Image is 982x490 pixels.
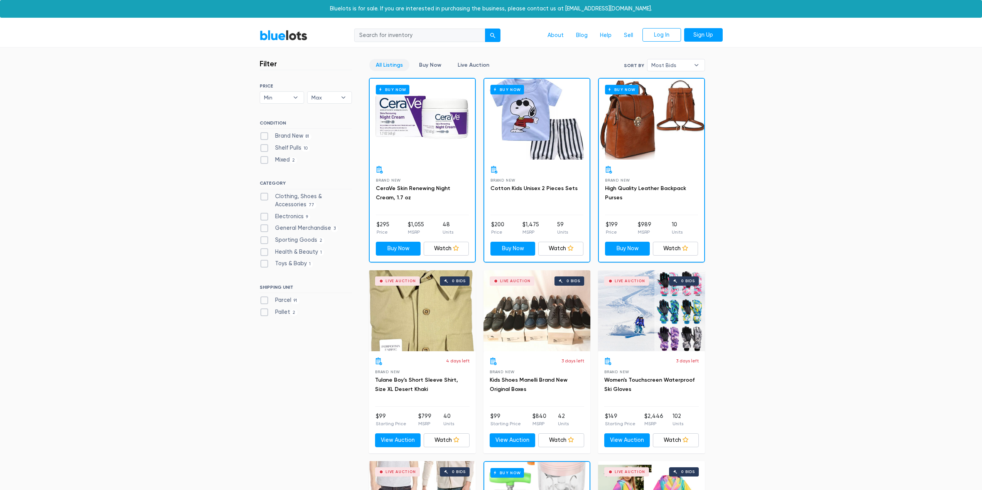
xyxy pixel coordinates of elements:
[260,144,310,152] label: Shelf Pulls
[532,420,546,427] p: MSRP
[260,224,338,232] label: General Merchandise
[490,370,515,374] span: Brand New
[598,270,705,351] a: Live Auction 0 bids
[408,221,424,236] li: $1,055
[606,229,618,236] p: Price
[260,308,298,317] label: Pallet
[354,29,485,42] input: Search for inventory
[615,279,645,283] div: Live Auction
[412,59,448,71] a: Buy Now
[304,214,311,220] span: 9
[260,156,297,164] label: Mixed
[260,83,352,89] h6: PRICE
[532,412,546,428] li: $840
[490,377,568,392] a: Kids Shoes Manelli Brand New Original Boxes
[377,221,389,236] li: $295
[318,249,325,256] span: 1
[376,185,450,201] a: CeraVe Skin Renewing Night Cream, 1.7 oz
[490,242,536,256] a: Buy Now
[418,420,431,427] p: MSRP
[558,412,569,428] li: 42
[557,221,568,236] li: 59
[260,296,300,305] label: Parcel
[408,229,424,236] p: MSRP
[557,229,568,236] p: Units
[522,229,539,236] p: MSRP
[287,92,304,103] b: ▾
[307,261,313,268] span: 1
[606,221,618,236] li: $199
[605,178,630,182] span: Brand New
[672,229,683,236] p: Units
[443,221,453,236] li: 48
[311,92,337,103] span: Max
[558,420,569,427] p: Units
[605,185,686,201] a: High Quality Leather Backpack Purses
[483,270,590,351] a: Live Auction 0 bids
[681,470,695,474] div: 0 bids
[260,259,313,268] label: Toys & Baby
[638,221,651,236] li: $989
[260,236,325,244] label: Sporting Goods
[500,279,531,283] div: Live Auction
[260,59,277,68] h3: Filter
[376,420,406,427] p: Starting Price
[570,28,594,43] a: Blog
[424,242,469,256] a: Watch
[490,178,516,182] span: Brand New
[615,470,645,474] div: Live Auction
[375,377,458,392] a: Tulane Boy's Short Sleeve Shirt, Size XL Desert Khaki
[375,433,421,447] a: View Auction
[369,270,476,351] a: Live Auction 0 bids
[653,433,699,447] a: Watch
[424,433,470,447] a: Watch
[301,145,310,152] span: 10
[604,370,629,374] span: Brand New
[385,470,416,474] div: Live Auction
[290,310,298,316] span: 2
[260,212,311,221] label: Electronics
[604,433,650,447] a: View Auction
[491,221,504,236] li: $200
[490,433,536,447] a: View Auction
[451,59,496,71] a: Live Auction
[317,237,325,244] span: 2
[673,420,683,427] p: Units
[644,420,663,427] p: MSRP
[331,226,338,232] span: 3
[446,357,470,364] p: 4 days left
[566,279,580,283] div: 0 bids
[604,377,695,392] a: Women's Touchscreen Waterproof Ski Gloves
[260,132,312,140] label: Brand New
[260,285,352,293] h6: SHIPPING UNIT
[443,229,453,236] p: Units
[605,85,639,94] h6: Buy Now
[618,28,639,43] a: Sell
[644,412,663,428] li: $2,446
[599,79,704,160] a: Buy Now
[672,221,683,236] li: 10
[260,30,308,41] a: BlueLots
[688,59,705,71] b: ▾
[651,59,690,71] span: Most Bids
[291,298,300,304] span: 91
[653,242,698,256] a: Watch
[605,412,636,428] li: $149
[605,420,636,427] p: Starting Price
[264,92,289,103] span: Min
[375,370,400,374] span: Brand New
[452,470,466,474] div: 0 bids
[490,420,521,427] p: Starting Price
[638,229,651,236] p: MSRP
[370,79,475,160] a: Buy Now
[490,85,524,94] h6: Buy Now
[642,28,681,42] a: Log In
[490,185,578,192] a: Cotton Kids Unisex 2 Pieces Sets
[681,279,695,283] div: 0 bids
[491,229,504,236] p: Price
[541,28,570,43] a: About
[594,28,618,43] a: Help
[306,202,317,209] span: 77
[260,192,352,209] label: Clothing, Shoes & Accessories
[443,412,454,428] li: 40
